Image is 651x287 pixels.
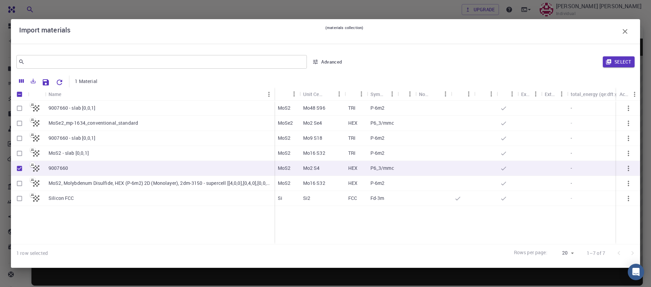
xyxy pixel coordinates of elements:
p: MoSe2 [278,120,293,126]
span: Support [14,5,38,11]
div: Public [497,87,518,101]
p: 9007660 - slab [0,0,1] [49,105,95,111]
p: Mo48 S96 [303,105,325,111]
div: Name [45,87,274,101]
button: Menu [629,89,640,100]
button: Columns [16,76,27,86]
button: Sort [455,88,465,99]
p: TRI [348,150,355,156]
button: Save Explorer Settings [39,76,53,89]
button: Sort [62,89,72,100]
p: MoS2 [278,135,291,141]
button: Sort [323,88,334,99]
p: Mo2 Se4 [303,120,322,126]
p: Mo2 S4 [303,165,320,172]
p: MoS2 [278,150,291,156]
p: HEX [348,120,357,126]
p: P6_3/mmc [370,165,394,172]
div: Shared [474,87,497,101]
div: Name [49,87,62,101]
button: Menu [530,88,541,99]
p: MoS2 - slab [0,0,1] [49,150,89,156]
p: 9007660 [49,165,68,172]
button: Menu [405,88,416,99]
p: 9007660 - slab [0,0,1] [49,135,95,141]
button: Sort [478,88,489,99]
p: Mo9 S18 [303,135,323,141]
small: (materials collection) [325,25,363,38]
p: - [571,105,572,111]
button: Menu [463,88,474,99]
div: - [567,191,638,206]
p: Fd-3m [370,195,384,202]
div: Open Intercom Messenger [628,264,644,280]
div: Icon [28,87,45,101]
div: Ext+lnk [518,87,541,101]
button: Menu [334,88,345,99]
div: 1 row selected [16,250,48,257]
button: Menu [556,88,567,99]
p: Rows per page: [514,249,547,257]
div: total_energy (qe:dft:gga:pbe) [567,87,638,101]
button: Export [27,76,39,86]
p: 1–7 of 7 [587,250,605,257]
p: Mo16 S32 [303,150,325,156]
p: Silicon FCC [49,195,74,202]
button: Menu [387,88,398,99]
div: - [567,116,638,131]
button: Menu [289,88,300,99]
p: P-6m2 [370,180,385,187]
div: Tags [398,87,416,101]
div: Actions [620,87,629,101]
button: Menu [440,88,451,99]
p: 1 Material [75,78,97,85]
div: Ext+lnk [521,87,530,101]
button: Select [603,56,635,67]
div: Symmetry [370,87,387,101]
div: Import materials [19,25,632,38]
div: Unit Cell Formula [300,87,345,101]
p: Si [278,195,282,202]
p: HEX [348,165,357,172]
p: MoS2 [278,180,291,187]
p: - [571,150,572,156]
div: Symmetry [367,87,398,101]
button: Menu [486,88,497,99]
p: Mo16 S32 [303,180,325,187]
button: Menu [263,89,274,100]
p: - [571,135,572,141]
p: P6_3/mmc [370,120,394,126]
p: P-6m2 [370,105,385,111]
button: Advanced [310,56,345,67]
p: MoSe2_mp-1634_conventional_standard [49,120,138,126]
p: FCC [348,195,357,202]
div: Unit Cell Formula [303,87,323,101]
div: Ext+web [541,87,567,101]
div: total_energy (qe:dft:gga:pbe) [571,87,627,101]
button: Reset Explorer Settings [53,76,66,89]
p: TRI [348,135,355,141]
div: Lattice [345,87,367,101]
div: Non-periodic [416,87,451,101]
p: MoS2 [278,165,291,172]
div: Default [451,87,474,101]
p: MoS2 [278,105,291,111]
button: Menu [356,88,367,99]
div: Non-periodic [419,87,429,101]
p: P-6m2 [370,135,385,141]
p: - [571,165,572,172]
p: HEX [348,180,357,187]
div: Ext+web [545,87,556,101]
button: Sort [500,88,511,99]
div: Actions [616,87,640,101]
button: Menu [507,88,518,99]
p: Si2 [303,195,310,202]
p: - [571,180,572,187]
button: Sort [278,88,289,99]
button: Sort [429,88,440,99]
div: 20 [550,248,576,258]
p: P-6m2 [370,150,385,156]
p: TRI [348,105,355,111]
button: Sort [348,88,359,99]
div: Formula [274,87,300,101]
